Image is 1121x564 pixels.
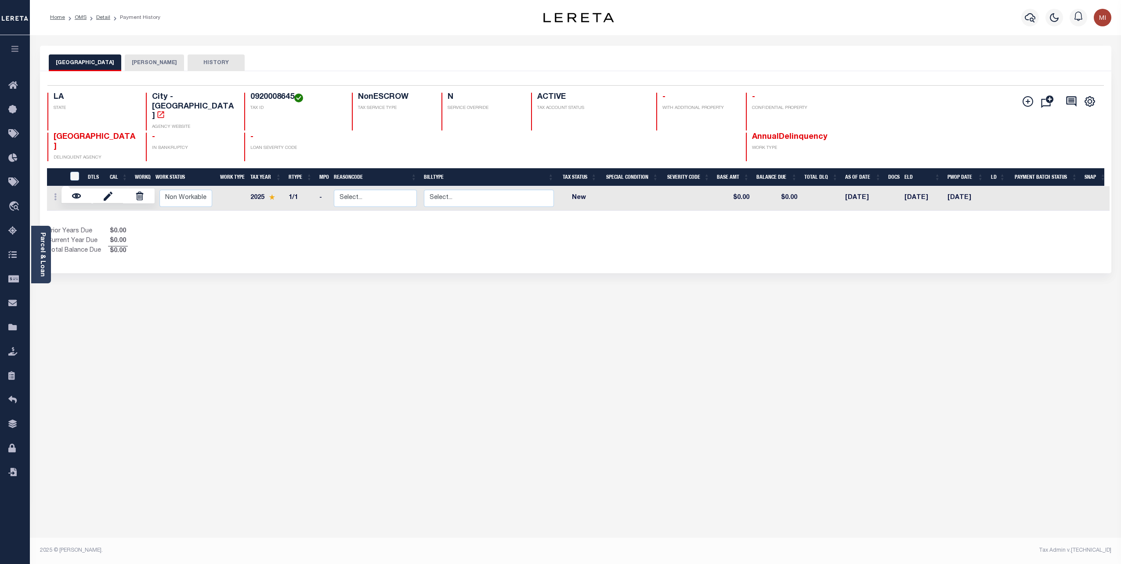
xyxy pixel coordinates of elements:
h4: ACTIVE [537,93,646,102]
li: Payment History [110,14,160,22]
span: - [250,133,253,141]
th: Base Amt: activate to sort column ascending [713,168,753,186]
p: AGENCY WEBSITE [152,124,234,130]
th: &nbsp;&nbsp;&nbsp;&nbsp;&nbsp;&nbsp;&nbsp;&nbsp;&nbsp;&nbsp; [47,168,65,186]
td: [DATE] [842,186,885,211]
h4: 0920008645 [250,93,341,102]
h4: LA [54,93,135,102]
th: Work Type [217,168,247,186]
td: 2025 [247,186,285,211]
i: travel_explore [8,201,22,213]
h4: City - [GEOGRAPHIC_DATA] [152,93,234,121]
span: $0.00 [108,246,128,256]
span: - [152,133,155,141]
td: New [557,186,600,211]
th: Balance Due: activate to sort column ascending [753,168,801,186]
p: IN BANKRUPTCY [152,145,234,152]
th: ELD: activate to sort column ascending [901,168,944,186]
td: Total Balance Due [47,246,108,256]
button: [PERSON_NAME] [125,54,184,71]
a: OMS [75,15,87,20]
td: New [108,186,134,211]
th: PWOP Date: activate to sort column ascending [944,168,987,186]
img: pen.svg [104,191,112,200]
th: CAL: activate to sort column ascending [106,168,131,186]
p: TAX ACCOUNT STATUS [537,105,646,112]
th: RType: activate to sort column ascending [285,168,316,186]
span: AnnualDelinquency [752,133,828,141]
td: - [316,186,330,211]
span: [GEOGRAPHIC_DATA] [54,133,135,151]
th: WorkQ [131,168,152,186]
p: TAX SERVICE TYPE [358,105,431,112]
th: Total DLQ: activate to sort column ascending [801,168,842,186]
a: Detail [96,15,110,20]
h4: NonESCROW [358,93,431,102]
td: $0.00 [713,186,753,211]
a: Parcel & Loan [39,232,45,277]
span: - [662,93,665,101]
img: view.svg [72,192,81,200]
td: Prior Years Due [47,227,108,236]
th: DTLS [84,168,106,186]
th: Work Status [152,168,217,186]
th: Severity Code: activate to sort column ascending [662,168,713,186]
p: CONFIDENTIAL PROPERTY [752,105,834,112]
td: $0.00 [753,186,801,211]
th: SNAP: activate to sort column ascending [1081,168,1110,186]
p: TAX ID [250,105,341,112]
img: logo-dark.svg [543,13,614,22]
p: LOAN SEVERITY CODE [250,145,341,152]
button: [GEOGRAPHIC_DATA] [49,54,121,71]
button: HISTORY [188,54,245,71]
th: Special Condition: activate to sort column ascending [600,168,662,186]
p: SERVICE OVERRIDE [448,105,521,112]
th: Docs [885,168,901,186]
span: $0.00 [108,227,128,236]
th: ReasonCode: activate to sort column ascending [330,168,420,186]
th: As of Date: activate to sort column ascending [842,168,885,186]
span: - [752,93,755,101]
img: svg+xml;base64,PHN2ZyB4bWxucz0iaHR0cDovL3d3dy53My5vcmcvMjAwMC9zdmciIHBvaW50ZXItZXZlbnRzPSJub25lIi... [1094,9,1111,26]
p: WITH ADDITIONAL PROPERTY [662,105,735,112]
a: Home [50,15,65,20]
p: STATE [54,105,135,112]
th: Payment Batch Status: activate to sort column ascending [1009,168,1081,186]
img: deletes.png [135,192,144,200]
td: Current Year Due [47,236,108,246]
th: Tax Status: activate to sort column ascending [557,168,600,186]
span: $0.00 [108,236,128,246]
p: DELINQUENT AGENCY [54,155,135,161]
th: Tax Year: activate to sort column ascending [247,168,285,186]
img: Star.svg [269,194,275,200]
td: [DATE] [944,186,987,211]
td: 1/1 [285,186,316,211]
p: WORK TYPE [752,145,834,152]
th: LD: activate to sort column ascending [987,168,1009,186]
td: [DATE] [901,186,944,211]
h4: N [448,93,521,102]
th: BillType: activate to sort column ascending [420,168,557,186]
th: MPO [316,168,330,186]
th: &nbsp; [65,168,84,186]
